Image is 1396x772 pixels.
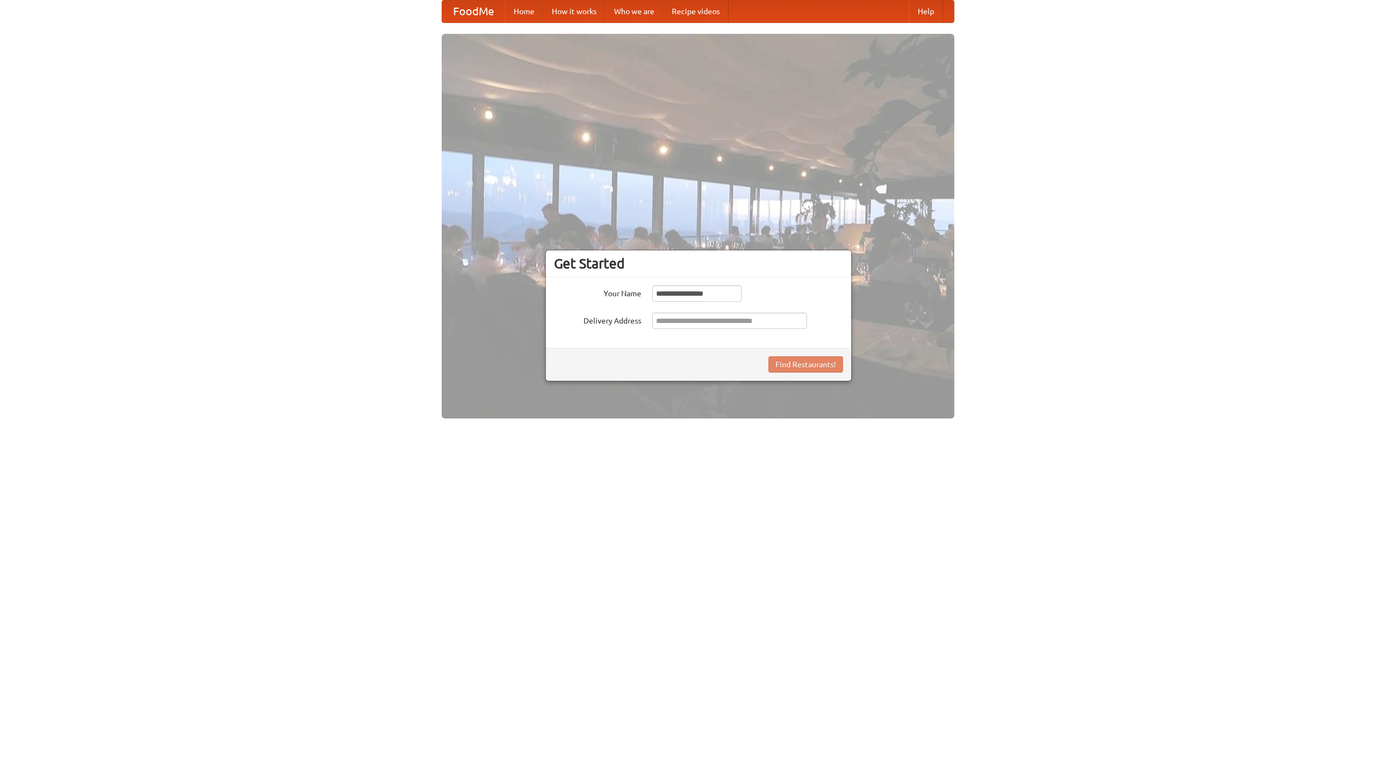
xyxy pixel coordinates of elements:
a: Home [505,1,543,22]
label: Delivery Address [554,313,641,326]
h3: Get Started [554,255,843,272]
a: FoodMe [442,1,505,22]
label: Your Name [554,285,641,299]
a: Recipe videos [663,1,729,22]
button: Find Restaurants! [768,356,843,373]
a: How it works [543,1,605,22]
a: Help [909,1,943,22]
a: Who we are [605,1,663,22]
